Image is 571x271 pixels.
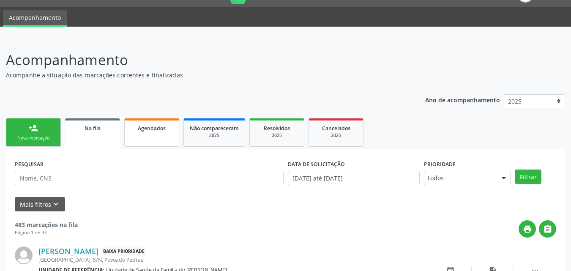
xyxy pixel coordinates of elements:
[6,49,397,71] p: Acompanhamento
[315,132,357,139] div: 2025
[322,125,350,132] span: Cancelados
[190,125,239,132] span: Não compareceram
[288,171,420,185] input: Selecione um intervalo
[6,71,397,79] p: Acompanhe a situação das marcações correntes e finalizadas
[543,224,552,234] i: 
[515,170,541,184] button: Filtrar
[523,224,532,234] i: print
[424,158,456,171] label: Prioridade
[15,229,78,236] div: Página 1 de 33
[519,220,536,238] button: print
[15,221,78,229] strong: 483 marcações na fila
[12,135,55,141] div: Nova marcação
[15,197,65,212] button: Mais filtroskeyboard_arrow_down
[15,171,284,185] input: Nome, CNS
[425,94,500,105] p: Ano de acompanhamento
[3,10,67,27] a: Acompanhamento
[288,158,345,171] label: DATA DE SOLICITAÇÃO
[256,132,298,139] div: 2025
[85,125,101,132] span: Na fila
[539,220,556,238] button: 
[138,125,166,132] span: Agendados
[264,125,290,132] span: Resolvidos
[51,200,60,209] i: keyboard_arrow_down
[29,123,38,133] div: person_add
[427,174,493,182] span: Todos
[15,158,44,171] label: PESQUISAR
[101,247,146,256] span: Baixa Prioridade
[190,132,239,139] div: 2025
[38,256,429,263] div: [GEOGRAPHIC_DATA], S/N, Povoado Pedras
[38,246,98,256] a: [PERSON_NAME]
